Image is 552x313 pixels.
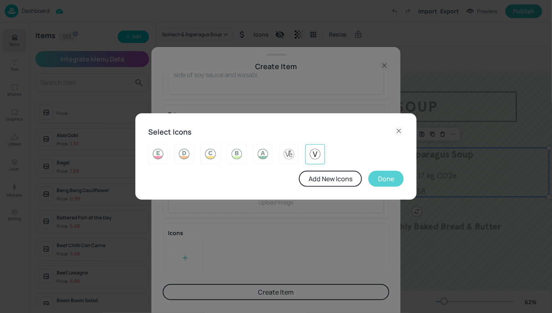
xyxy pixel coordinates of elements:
[204,148,217,161] img: 2025-06-06-1749225136067w7p6brryo5.svg
[152,148,164,161] img: 2025-06-06-1749225169215s0su4vkq04h.svg
[148,126,192,138] h6: Select Icons
[231,148,243,161] img: 2025-06-06-1749225126912by6pdksygej.svg
[309,148,321,161] img: 2025-06-06-1749225100695f9s5hzg4lhl.svg
[257,148,269,161] img: 2025-06-06-1749225117121971ckdpbfes.svg
[299,171,362,187] button: Add New Icons
[368,171,404,187] button: Done
[283,148,295,161] img: 2025-06-06-1749225107280zzwsv76j2h.svg
[178,148,190,161] img: 2025-06-06-1749225159190brufmamnq14.svg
